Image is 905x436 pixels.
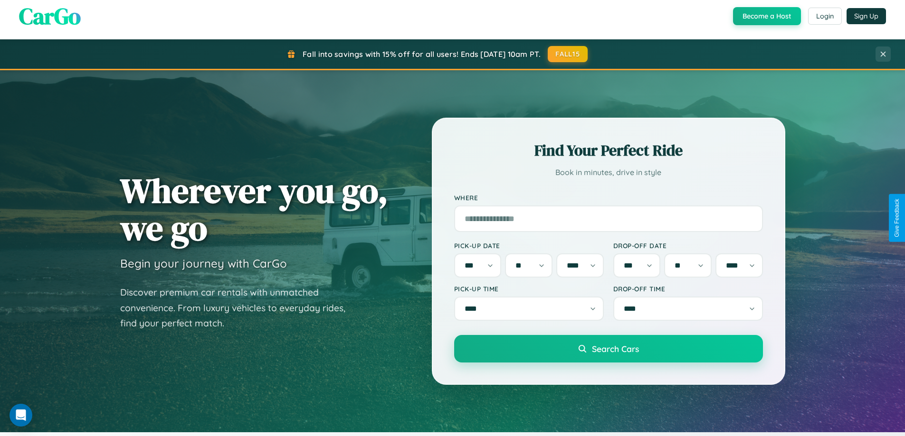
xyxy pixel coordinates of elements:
div: Open Intercom Messenger [10,404,32,427]
h2: Find Your Perfect Ride [454,140,763,161]
h3: Begin your journey with CarGo [120,256,287,270]
span: CarGo [19,0,81,32]
label: Where [454,194,763,202]
label: Drop-off Time [613,285,763,293]
p: Discover premium car rentals with unmatched convenience. From luxury vehicles to everyday rides, ... [120,285,358,331]
span: Fall into savings with 15% off for all users! Ends [DATE] 10am PT. [303,49,541,59]
h1: Wherever you go, we go [120,172,388,247]
button: Search Cars [454,335,763,362]
button: FALL15 [548,46,588,62]
label: Pick-up Date [454,241,604,250]
button: Become a Host [733,7,801,25]
p: Book in minutes, drive in style [454,166,763,179]
button: Login [808,8,842,25]
button: Sign Up [847,8,886,24]
span: Search Cars [592,343,639,354]
div: Give Feedback [894,199,900,237]
label: Drop-off Date [613,241,763,250]
label: Pick-up Time [454,285,604,293]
